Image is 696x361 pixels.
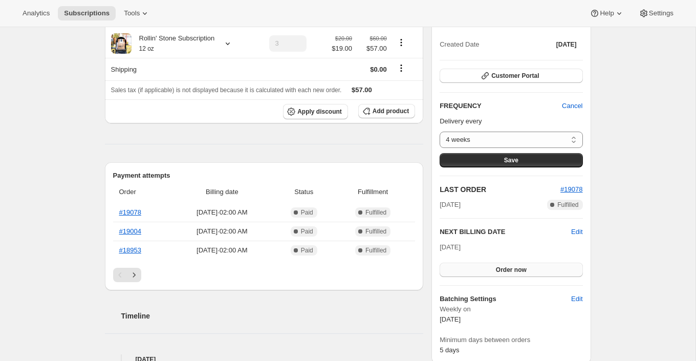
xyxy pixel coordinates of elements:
[600,9,614,17] span: Help
[58,6,116,20] button: Subscriptions
[64,9,110,17] span: Subscriptions
[124,9,140,17] span: Tools
[173,245,271,256] span: [DATE] · 02:00 AM
[633,6,680,20] button: Settings
[562,101,582,111] span: Cancel
[332,44,352,54] span: $19.00
[571,294,582,304] span: Edit
[277,187,331,197] span: Status
[504,156,518,164] span: Save
[556,40,577,49] span: [DATE]
[352,86,372,94] span: $57.00
[365,208,386,217] span: Fulfilled
[121,311,424,321] h2: Timeline
[365,227,386,236] span: Fulfilled
[113,171,416,181] h2: Payment attempts
[119,227,141,235] a: #19004
[491,72,539,80] span: Customer Portal
[550,37,583,52] button: [DATE]
[173,207,271,218] span: [DATE] · 02:00 AM
[173,226,271,237] span: [DATE] · 02:00 AM
[301,246,313,254] span: Paid
[393,37,409,48] button: Product actions
[440,315,461,323] span: [DATE]
[560,185,582,193] a: #19078
[496,266,527,274] span: Order now
[440,39,479,50] span: Created Date
[440,116,582,126] p: Delivery every
[565,291,589,307] button: Edit
[393,62,409,74] button: Shipping actions
[335,35,352,41] small: $20.00
[337,187,409,197] span: Fulfillment
[440,294,571,304] h6: Batching Settings
[556,98,589,114] button: Cancel
[373,107,409,115] span: Add product
[440,184,560,195] h2: LAST ORDER
[132,33,215,54] div: Rollin' Stone Subscription
[127,268,141,282] button: Next
[173,187,271,197] span: Billing date
[440,243,461,251] span: [DATE]
[440,69,582,83] button: Customer Portal
[365,246,386,254] span: Fulfilled
[440,153,582,167] button: Save
[113,181,170,203] th: Order
[105,58,253,80] th: Shipping
[111,33,132,54] img: product img
[119,246,141,254] a: #18953
[557,201,578,209] span: Fulfilled
[583,6,630,20] button: Help
[23,9,50,17] span: Analytics
[301,227,313,236] span: Paid
[119,208,141,216] a: #19078
[440,200,461,210] span: [DATE]
[440,346,459,354] span: 5 days
[649,9,673,17] span: Settings
[560,184,582,195] button: #19078
[111,87,342,94] span: Sales tax (if applicable) is not displayed because it is calculated with each new order.
[358,104,415,118] button: Add product
[370,35,387,41] small: $60.00
[571,227,582,237] button: Edit
[440,304,582,314] span: Weekly on
[370,66,387,73] span: $0.00
[283,104,348,119] button: Apply discount
[440,335,582,345] span: Minimum days between orders
[358,44,387,54] span: $57.00
[440,263,582,277] button: Order now
[301,208,313,217] span: Paid
[113,268,416,282] nav: Pagination
[16,6,56,20] button: Analytics
[440,101,562,111] h2: FREQUENCY
[297,108,342,116] span: Apply discount
[440,227,571,237] h2: NEXT BILLING DATE
[139,45,154,52] small: 12 oz
[118,6,156,20] button: Tools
